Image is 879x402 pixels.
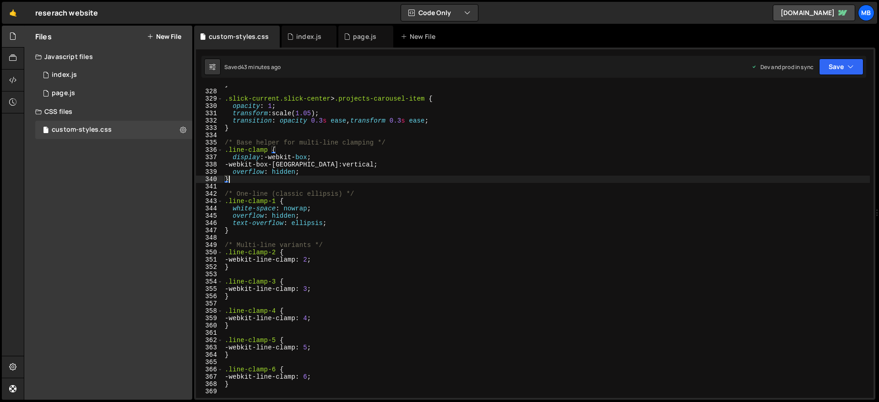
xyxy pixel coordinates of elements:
[751,63,814,71] div: Dev and prod in sync
[196,198,223,205] div: 343
[196,227,223,234] div: 347
[196,139,223,146] div: 335
[858,5,874,21] a: MB
[52,126,112,134] div: custom-styles.css
[353,32,376,41] div: page.js
[196,329,223,337] div: 361
[196,278,223,285] div: 354
[196,154,223,161] div: 337
[241,63,281,71] div: 43 minutes ago
[196,351,223,359] div: 364
[196,190,223,198] div: 342
[196,307,223,315] div: 358
[24,102,192,121] div: CSS files
[196,388,223,395] div: 369
[196,212,223,220] div: 345
[196,102,223,110] div: 330
[773,5,855,21] a: [DOMAIN_NAME]
[196,88,223,95] div: 328
[196,344,223,351] div: 363
[196,263,223,271] div: 352
[196,337,223,344] div: 362
[35,7,98,18] div: reserach website
[196,285,223,293] div: 355
[196,241,223,249] div: 349
[35,84,192,102] div: 10476/23772.js
[401,32,439,41] div: New File
[196,256,223,263] div: 351
[196,249,223,256] div: 350
[196,117,223,124] div: 332
[196,110,223,117] div: 331
[196,293,223,300] div: 356
[196,366,223,373] div: 366
[196,124,223,132] div: 333
[196,359,223,366] div: 365
[35,66,192,84] div: 10476/23765.js
[52,89,75,97] div: page.js
[196,183,223,190] div: 341
[196,161,223,168] div: 338
[224,63,281,71] div: Saved
[401,5,478,21] button: Code Only
[196,300,223,307] div: 357
[196,205,223,212] div: 344
[24,48,192,66] div: Javascript files
[196,220,223,227] div: 346
[196,132,223,139] div: 334
[196,271,223,278] div: 353
[52,71,77,79] div: index.js
[209,32,269,41] div: custom-styles.css
[196,176,223,183] div: 340
[196,146,223,154] div: 336
[296,32,321,41] div: index.js
[196,95,223,102] div: 329
[35,32,52,42] h2: Files
[2,2,24,24] a: 🤙
[196,168,223,176] div: 339
[196,381,223,388] div: 368
[196,373,223,381] div: 367
[819,59,863,75] button: Save
[35,121,192,139] div: 10476/38631.css
[196,234,223,241] div: 348
[196,315,223,322] div: 359
[196,322,223,329] div: 360
[147,33,181,40] button: New File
